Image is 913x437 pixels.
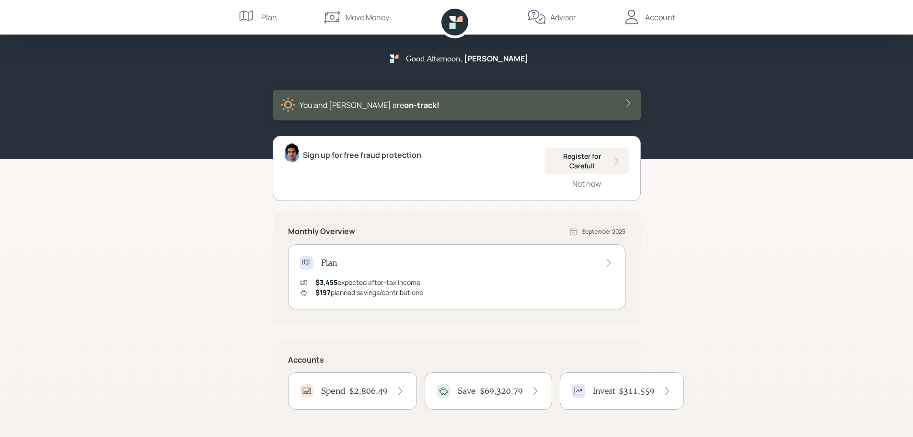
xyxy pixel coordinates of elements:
[315,277,420,287] div: expected after-tax income
[406,54,462,63] h5: Good Afternoon ,
[464,54,528,63] h5: [PERSON_NAME]
[619,386,655,396] h4: $311,559
[321,258,337,268] h4: Plan
[550,12,576,23] div: Advisor
[552,152,621,170] div: Register for Carefull
[404,100,439,110] span: on‑track!
[288,227,355,236] h5: Monthly Overview
[300,99,439,111] div: You and [PERSON_NAME] are
[645,12,675,23] div: Account
[285,143,299,162] img: harrison-schaefer-headshot-2.png
[280,97,296,113] img: sunny-XHVQM73Q.digested.png
[349,386,388,396] h4: $2,806.49
[458,386,476,396] h4: Save
[572,178,601,189] div: Not now
[321,386,346,396] h4: Spend
[346,12,389,23] div: Move Money
[582,227,625,236] div: September 2025
[544,148,629,174] button: Register for Carefull
[593,386,615,396] h4: Invest
[315,287,423,297] div: planned savings/contributions
[303,149,421,161] div: Sign up for free fraud protection
[315,288,331,297] span: $197
[480,386,523,396] h4: $69,320.79
[288,355,625,365] h5: Accounts
[315,278,337,287] span: $3,455
[261,12,277,23] div: Plan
